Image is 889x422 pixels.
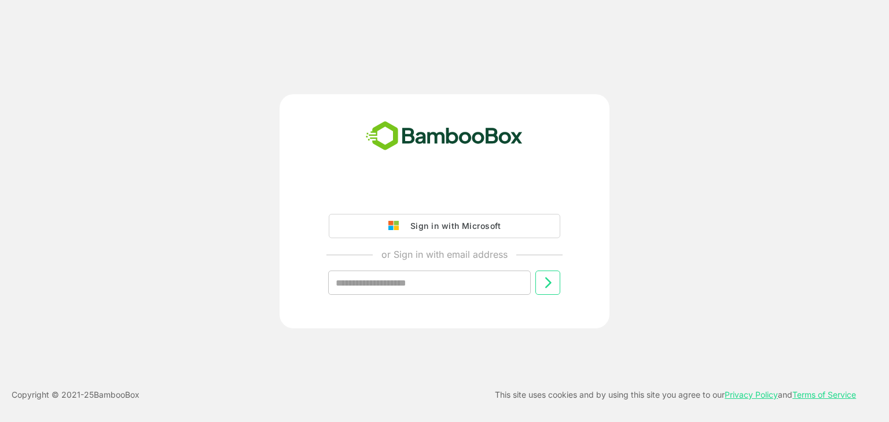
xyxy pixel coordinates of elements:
[405,219,501,234] div: Sign in with Microsoft
[381,247,508,261] p: or Sign in with email address
[792,390,856,399] a: Terms of Service
[495,388,856,402] p: This site uses cookies and by using this site you agree to our and
[359,117,529,156] img: bamboobox
[388,221,405,231] img: google
[323,182,566,207] iframe: Sign in with Google Button
[725,390,778,399] a: Privacy Policy
[12,388,139,402] p: Copyright © 2021- 25 BambooBox
[329,214,560,238] button: Sign in with Microsoft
